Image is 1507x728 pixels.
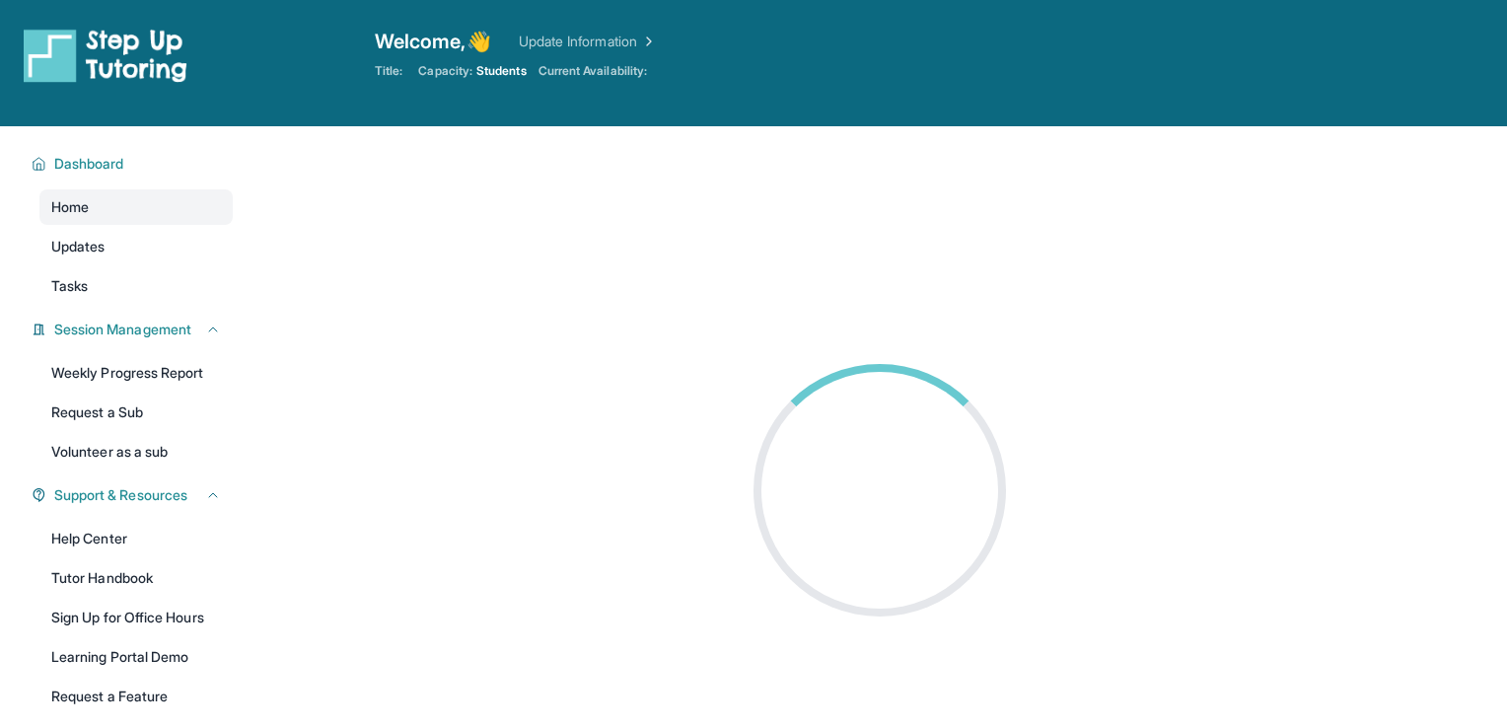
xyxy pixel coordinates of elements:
span: Session Management [54,320,191,339]
button: Dashboard [46,154,221,174]
span: Support & Resources [54,485,187,505]
span: Welcome, 👋 [375,28,491,55]
span: Capacity: [418,63,472,79]
span: Title: [375,63,402,79]
a: Volunteer as a sub [39,434,233,470]
a: Tasks [39,268,233,304]
a: Update Information [519,32,657,51]
a: Sign Up for Office Hours [39,600,233,635]
a: Request a Feature [39,679,233,714]
span: Home [51,197,89,217]
a: Home [39,189,233,225]
button: Session Management [46,320,221,339]
img: Chevron Right [637,32,657,51]
span: Current Availability: [538,63,647,79]
a: Learning Portal Demo [39,639,233,675]
img: logo [24,28,187,83]
span: Dashboard [54,154,124,174]
span: Students [476,63,527,79]
button: Support & Resources [46,485,221,505]
span: Tasks [51,276,88,296]
a: Tutor Handbook [39,560,233,596]
a: Help Center [39,521,233,556]
a: Weekly Progress Report [39,355,233,391]
a: Request a Sub [39,395,233,430]
span: Updates [51,237,106,256]
a: Updates [39,229,233,264]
